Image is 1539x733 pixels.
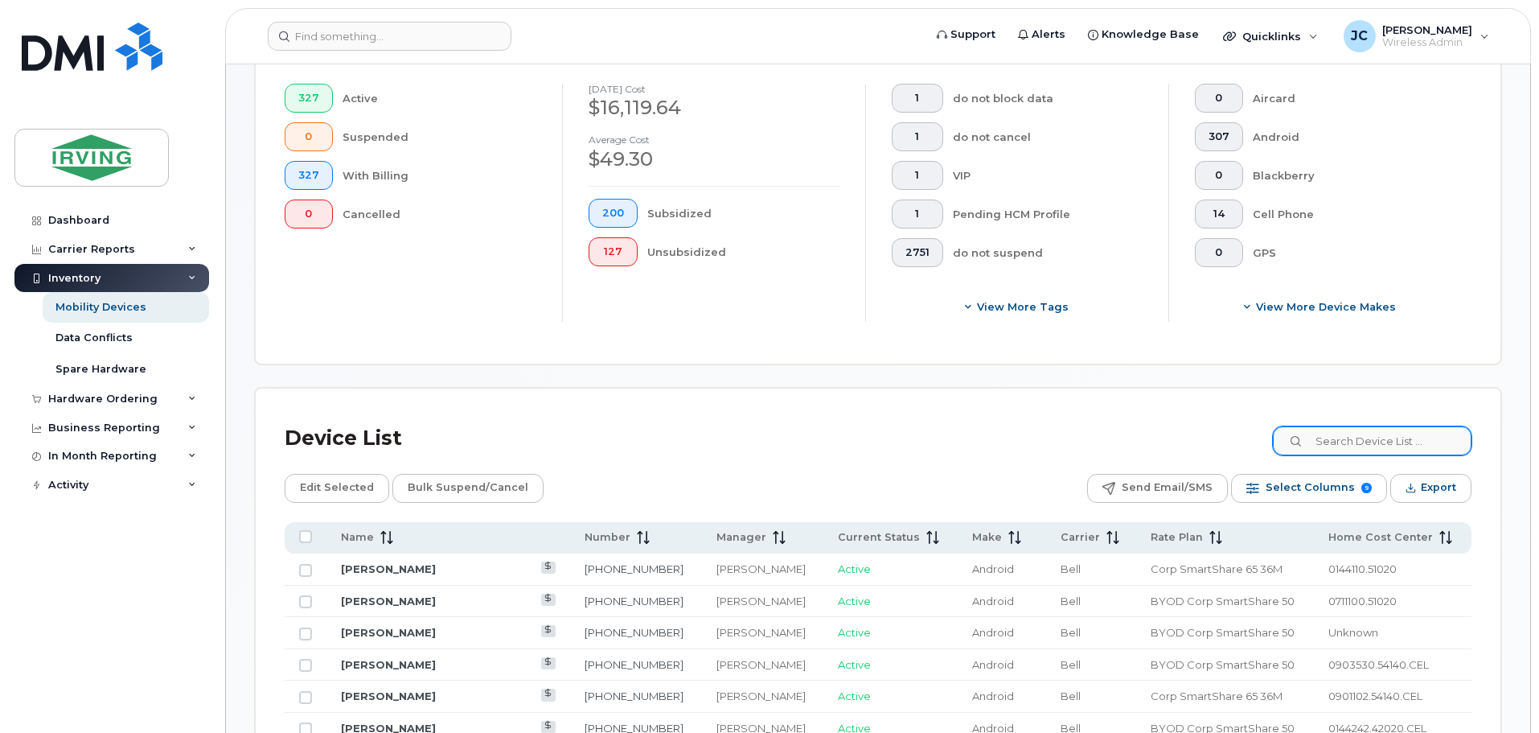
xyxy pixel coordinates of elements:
[541,721,556,733] a: View Last Bill
[1195,293,1446,322] button: View More Device Makes
[1102,27,1199,43] span: Knowledge Base
[925,19,1007,51] a: Support
[589,134,839,145] h4: Average cost
[589,199,638,228] button: 200
[343,161,537,190] div: With Billing
[541,562,556,574] a: View Last Bill
[341,562,436,575] a: [PERSON_NAME]
[1061,626,1081,639] span: Bell
[1122,476,1213,500] span: Send Email/SMS
[1151,562,1282,575] span: Corp SmartShare 65 36M
[298,169,319,182] span: 327
[1328,562,1397,575] span: 0144110.51020
[1209,130,1229,143] span: 307
[285,122,333,151] button: 0
[1151,658,1295,671] span: BYOD Corp SmartShare 50
[1253,238,1447,267] div: GPS
[268,22,511,51] input: Find something...
[1328,530,1433,545] span: Home Cost Center
[838,562,871,575] span: Active
[341,658,436,671] a: [PERSON_NAME]
[716,689,809,704] div: [PERSON_NAME]
[1151,530,1203,545] span: Rate Plan
[1273,426,1471,455] input: Search Device List ...
[602,207,624,220] span: 200
[298,130,319,143] span: 0
[1253,84,1447,113] div: Aircard
[1007,19,1077,51] a: Alerts
[1231,474,1387,503] button: Select Columns 9
[972,562,1014,575] span: Android
[408,476,528,500] span: Bulk Suspend/Cancel
[905,169,930,182] span: 1
[1061,530,1100,545] span: Carrier
[1328,658,1429,671] span: 0903530.54140.CEL
[1209,246,1229,259] span: 0
[341,690,436,702] a: [PERSON_NAME]
[541,657,556,669] a: View Last Bill
[892,122,943,151] button: 1
[892,200,943,229] button: 1
[972,626,1014,639] span: Android
[892,161,943,190] button: 1
[285,200,333,229] button: 0
[585,530,630,545] span: Number
[1061,690,1081,702] span: Bell
[298,92,319,105] span: 327
[285,84,333,113] button: 327
[905,130,930,143] span: 1
[343,200,537,229] div: Cancelled
[972,595,1014,607] span: Android
[838,690,871,702] span: Active
[1061,595,1081,607] span: Bell
[953,84,1143,113] div: do not block data
[905,208,930,220] span: 1
[1032,27,1065,43] span: Alerts
[647,237,840,266] div: Unsubsidized
[905,246,930,259] span: 2751
[953,200,1143,229] div: Pending HCM Profile
[716,657,809,673] div: [PERSON_NAME]
[589,94,839,121] div: $16,119.64
[905,92,930,105] span: 1
[1209,92,1229,105] span: 0
[972,690,1014,702] span: Android
[972,658,1014,671] span: Android
[1209,169,1229,182] span: 0
[716,562,809,577] div: [PERSON_NAME]
[1209,208,1229,220] span: 14
[285,474,389,503] button: Edit Selected
[838,530,920,545] span: Current Status
[285,161,333,190] button: 327
[1253,200,1447,229] div: Cell Phone
[716,530,766,545] span: Manager
[1087,474,1228,503] button: Send Email/SMS
[1195,200,1243,229] button: 14
[1077,19,1210,51] a: Knowledge Base
[1253,161,1447,190] div: Blackberry
[1242,30,1301,43] span: Quicklinks
[1328,690,1422,702] span: 0901102.54140.CEL
[585,690,683,702] a: [PHONE_NUMBER]
[585,626,683,639] a: [PHONE_NUMBER]
[1151,690,1282,702] span: Corp SmartShare 65 36M
[589,237,638,266] button: 127
[1195,238,1243,267] button: 0
[1195,161,1243,190] button: 0
[1351,27,1368,46] span: JC
[602,245,624,258] span: 127
[343,84,537,113] div: Active
[341,595,436,607] a: [PERSON_NAME]
[341,626,436,639] a: [PERSON_NAME]
[589,84,839,94] h4: [DATE] cost
[1212,20,1329,52] div: Quicklinks
[585,562,683,575] a: [PHONE_NUMBER]
[972,530,1002,545] span: Make
[892,238,943,267] button: 2751
[1382,36,1472,49] span: Wireless Admin
[647,199,840,228] div: Subsidized
[1390,474,1471,503] button: Export
[953,161,1143,190] div: VIP
[541,594,556,606] a: View Last Bill
[1421,476,1456,500] span: Export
